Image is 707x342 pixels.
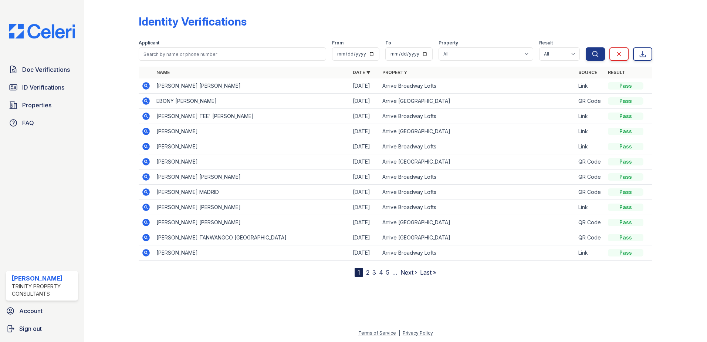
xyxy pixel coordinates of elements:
td: [DATE] [350,215,379,230]
a: Doc Verifications [6,62,78,77]
label: Property [439,40,458,46]
label: To [385,40,391,46]
a: Privacy Policy [403,330,433,336]
label: From [332,40,344,46]
td: Arrive Broadway Lofts [379,139,576,154]
td: [DATE] [350,230,379,245]
div: Pass [608,188,643,196]
td: [DATE] [350,109,379,124]
td: Link [575,139,605,154]
div: Pass [608,234,643,241]
td: Arrive Broadway Lofts [379,109,576,124]
td: [PERSON_NAME] MADRID [153,185,350,200]
td: [PERSON_NAME] [PERSON_NAME] [153,170,350,185]
td: Arrive [GEOGRAPHIC_DATA] [379,124,576,139]
span: Sign out [19,324,42,333]
td: [PERSON_NAME] TANWANGCO [GEOGRAPHIC_DATA] [153,230,350,245]
td: QR Code [575,94,605,109]
td: Link [575,78,605,94]
td: Arrive [GEOGRAPHIC_DATA] [379,230,576,245]
td: Arrive Broadway Lofts [379,78,576,94]
td: Link [575,200,605,215]
span: Doc Verifications [22,65,70,74]
div: Pass [608,173,643,181]
td: Arrive [GEOGRAPHIC_DATA] [379,94,576,109]
a: Source [578,70,597,75]
a: 2 [366,269,369,276]
a: 5 [386,269,389,276]
div: Pass [608,97,643,105]
a: Date ▼ [353,70,371,75]
td: Arrive Broadway Lofts [379,245,576,261]
div: [PERSON_NAME] [12,274,75,283]
td: Arrive Broadway Lofts [379,185,576,200]
td: Arrive [GEOGRAPHIC_DATA] [379,215,576,230]
td: [PERSON_NAME] [153,139,350,154]
a: 3 [372,269,376,276]
a: Result [608,70,625,75]
td: QR Code [575,230,605,245]
td: [DATE] [350,124,379,139]
div: 1 [355,268,363,277]
td: Arrive [GEOGRAPHIC_DATA] [379,154,576,170]
div: Pass [608,82,643,90]
div: Pass [608,158,643,165]
span: … [392,268,398,277]
td: [DATE] [350,154,379,170]
td: QR Code [575,170,605,185]
td: QR Code [575,154,605,170]
a: 4 [379,269,383,276]
div: Trinity Property Consultants [12,283,75,298]
a: Property [382,70,407,75]
td: [PERSON_NAME] TEE' [PERSON_NAME] [153,109,350,124]
div: Pass [608,219,643,226]
label: Applicant [139,40,159,46]
span: Account [19,306,43,315]
td: [PERSON_NAME] [153,124,350,139]
span: FAQ [22,118,34,127]
a: Sign out [3,321,81,336]
td: [DATE] [350,170,379,185]
a: Terms of Service [358,330,396,336]
a: Last » [420,269,436,276]
span: Properties [22,101,51,110]
td: Link [575,124,605,139]
td: Arrive Broadway Lofts [379,170,576,185]
td: [DATE] [350,200,379,215]
td: Arrive Broadway Lofts [379,200,576,215]
div: Pass [608,128,643,135]
a: Next › [400,269,417,276]
label: Result [539,40,553,46]
img: CE_Logo_Blue-a8612792a0a2168367f1c8372b55b34899dd931a85d93a1a3d3e32e68fde9ad4.png [3,24,81,38]
a: FAQ [6,115,78,130]
td: QR Code [575,215,605,230]
a: Name [156,70,170,75]
div: Pass [608,249,643,256]
td: [DATE] [350,245,379,261]
td: [DATE] [350,185,379,200]
td: Link [575,245,605,261]
a: Properties [6,98,78,113]
td: [PERSON_NAME] [153,154,350,170]
td: QR Code [575,185,605,200]
div: Pass [608,143,643,150]
td: Link [575,109,605,124]
td: [DATE] [350,78,379,94]
div: Pass [608,113,643,120]
div: Identity Verifications [139,15,247,28]
td: [PERSON_NAME] [PERSON_NAME] [153,215,350,230]
span: ID Verifications [22,83,64,92]
td: [DATE] [350,139,379,154]
td: [PERSON_NAME] [153,245,350,261]
td: [PERSON_NAME] [PERSON_NAME] [153,200,350,215]
div: | [399,330,400,336]
input: Search by name or phone number [139,47,326,61]
div: Pass [608,204,643,211]
td: EBONY [PERSON_NAME] [153,94,350,109]
a: Account [3,304,81,318]
td: [PERSON_NAME] [PERSON_NAME] [153,78,350,94]
td: [DATE] [350,94,379,109]
a: ID Verifications [6,80,78,95]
